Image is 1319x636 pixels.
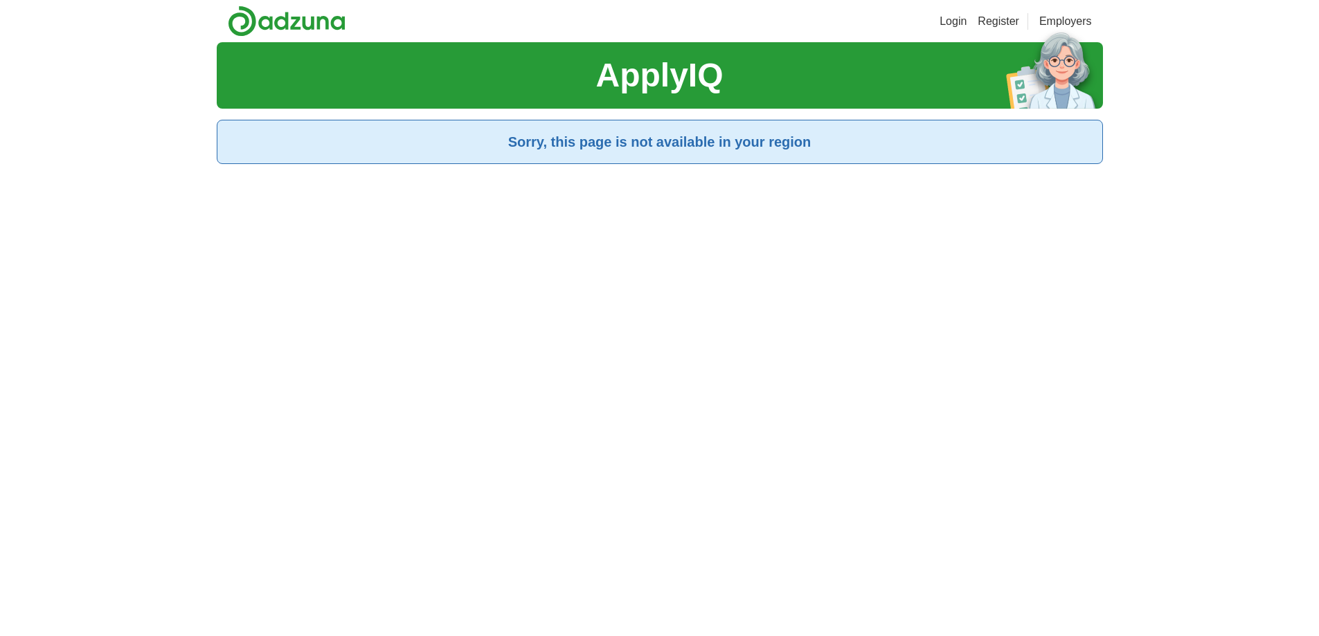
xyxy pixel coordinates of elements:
[228,6,346,37] img: Adzuna logo
[940,13,967,30] a: Login
[1039,13,1092,30] a: Employers
[595,51,723,100] h1: ApplyIQ
[978,13,1019,30] a: Register
[228,131,1091,152] h2: Sorry, this page is not available in your region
